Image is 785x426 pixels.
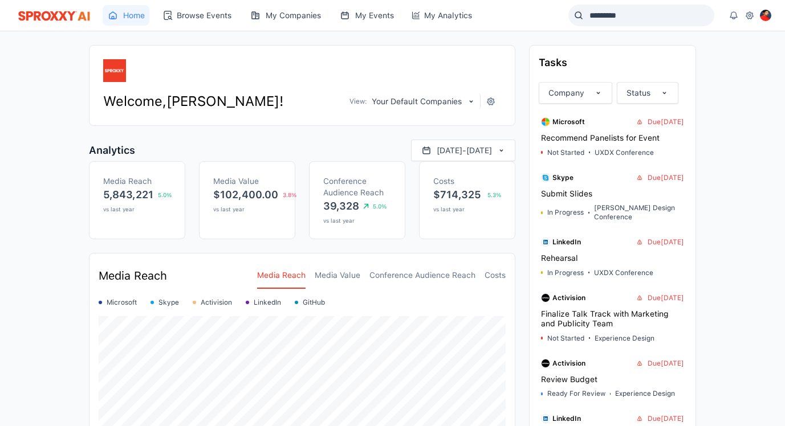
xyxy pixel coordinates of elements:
p: Costs [433,175,501,187]
button: Company [539,82,612,104]
p: Finalize Talk Track with Marketing and Publicity Team [541,309,684,329]
img: LinkedIn [541,414,550,423]
p: Rehearsal [541,253,578,264]
div: Status [627,87,650,99]
img: Skype [541,173,550,182]
p: Not Started [547,334,584,343]
p: Experience Design [595,334,654,343]
p: Conference Audience Reach [323,175,391,198]
img: Activision [541,359,550,368]
p: Review Budget [541,375,597,385]
button: Media Reach [257,263,306,289]
p: Microsoft [552,117,585,129]
p: Welcome, [PERSON_NAME] ! [103,92,283,110]
a: UXDX Conference [595,148,684,157]
a: View settings [744,10,755,21]
a: LinkedIn [552,237,617,249]
p: Analytics [89,142,135,158]
a: My Events [335,5,398,26]
p: In Progress [547,208,584,217]
p: Recommend Panelists for Event [541,133,660,144]
button: Media Value [315,263,360,289]
p: Activision [552,293,585,305]
p: Media Reach [99,268,243,284]
div: View: [349,97,367,106]
a: Activision [552,359,617,370]
p: [DATE]-[DATE] [437,145,492,156]
a: Experience Design [615,389,684,398]
button: Manage Saved Views [485,96,497,107]
p: 3.8% [283,191,296,199]
button: Status [617,82,678,104]
p: Experience Design [615,389,675,398]
p: $102,400.00 [213,187,278,203]
img: Activision [541,293,550,302]
p: Activision [552,359,585,370]
button: [DATE]-[DATE] [411,140,515,161]
div: Tasks [539,55,686,71]
p: UXDX Conference [594,268,653,277]
button: Conference Audience Reach [369,263,475,289]
p: 5.0% [373,202,387,211]
p: Activision [201,298,232,307]
p: vs last year [323,216,391,225]
p: Due [DATE] [648,414,684,425]
p: In Progress [547,268,584,277]
p: LinkedIn [254,298,281,307]
a: My Analytics [408,5,477,26]
button: View notifications [728,10,739,21]
p: Submit Slides [541,189,592,199]
p: Due [DATE] [648,117,684,129]
a: Activision [552,293,617,305]
img: logo [14,7,93,24]
p: LinkedIn [552,414,581,425]
a: LinkedIn [552,414,617,425]
a: [PERSON_NAME] Design Conference [594,203,684,222]
button: Your Default Companies [367,93,481,109]
a: Home [103,5,149,26]
p: Microsoft [107,298,137,307]
p: 5,843,221 [103,187,153,203]
p: GitHub [303,298,325,307]
p: vs last year [103,205,171,214]
img: LinkedIn [541,237,550,247]
p: vs last year [213,205,281,214]
p: LinkedIn [552,237,581,249]
p: Due [DATE] [648,293,684,305]
a: Experience Design [595,334,684,343]
p: vs last year [433,205,501,214]
a: Browse Events [158,5,236,26]
p: 5.0% [158,191,172,199]
p: Due [DATE] [648,237,684,249]
img: Microsoft [541,117,550,126]
img: Account Logo [103,59,126,82]
p: 5.3% [487,191,501,199]
div: Your Default Companies [372,96,462,107]
p: Due [DATE] [648,173,684,185]
p: Due [DATE] [648,359,684,370]
p: Ready For Review [547,389,605,398]
div: Company [548,87,584,99]
a: My Companies [245,5,326,26]
p: Media Value [213,175,281,187]
p: UXDX Conference [595,148,654,157]
a: UXDX Conference [594,268,684,277]
p: Media Reach [103,175,171,187]
p: Skype [158,298,179,307]
p: Not Started [547,148,584,157]
button: Costs [485,263,506,289]
p: Skype [552,173,574,185]
p: $714,325 [433,187,481,203]
a: Microsoft [552,117,617,129]
a: Skype [552,173,617,185]
p: 39,328 [323,198,359,214]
